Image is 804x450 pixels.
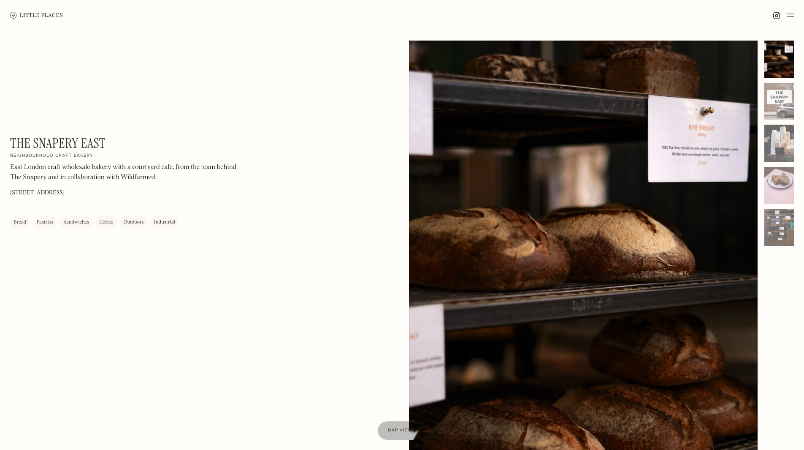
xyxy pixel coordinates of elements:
a: Map view [378,421,422,440]
div: Sandwiches [63,218,89,226]
div: Pastries [36,218,53,226]
div: Coffee [99,218,113,226]
h2: Neighbourhood craft bakery [10,153,93,159]
div: Industrial [154,218,175,226]
div: Bread [14,218,26,226]
div: Outdoors [123,218,143,226]
p: [STREET_ADDRESS] [10,188,65,197]
span: Map view [388,428,412,433]
p: East London craft wholesale bakery with a courtyard cafe, from the team behind The Snapery and in... [10,162,238,183]
p: ‍ [10,202,65,210]
h1: The Snapery East [10,135,106,151]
